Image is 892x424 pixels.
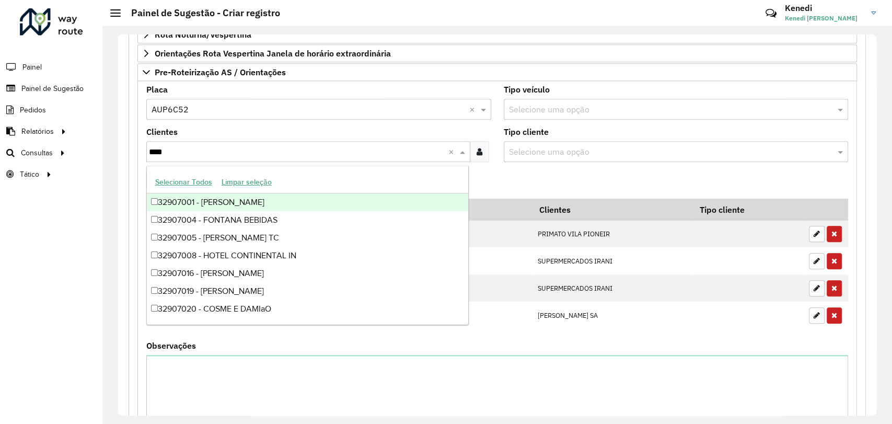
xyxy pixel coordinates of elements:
[150,174,217,190] button: Selecionar Todos
[147,247,468,265] div: 32907008 - HOTEL CONTINENTAL IN
[785,14,863,23] span: Kenedi [PERSON_NAME]
[532,199,692,221] th: Clientes
[147,300,468,318] div: 32907020 - COSME E DAMIaO
[21,83,84,94] span: Painel de Sugestão
[137,63,857,81] a: Pre-Roteirização AS / Orientações
[146,166,469,325] ng-dropdown-panel: Options list
[504,83,550,96] label: Tipo veículo
[155,30,251,39] span: Rota Noturna/Vespertina
[146,83,168,96] label: Placa
[692,199,803,221] th: Tipo cliente
[532,302,692,329] td: [PERSON_NAME] SA
[147,229,468,247] div: 32907005 - [PERSON_NAME] TC
[147,318,468,336] div: 32907021 - BEM QUERER DONUTS -
[20,169,39,180] span: Tático
[146,339,196,352] label: Observações
[137,26,857,43] a: Rota Noturna/Vespertina
[21,126,54,137] span: Relatórios
[147,211,468,229] div: 32907004 - FONTANA BEBIDAS
[785,3,863,13] h3: Kenedi
[147,193,468,211] div: 32907001 - [PERSON_NAME]
[469,103,478,116] span: Clear all
[137,44,857,62] a: Orientações Rota Vespertina Janela de horário extraordinária
[146,125,178,138] label: Clientes
[217,174,276,190] button: Limpar seleção
[147,282,468,300] div: 32907019 - [PERSON_NAME]
[20,105,46,116] span: Pedidos
[532,274,692,302] td: SUPERMERCADOS IRANI
[121,7,280,19] h2: Painel de Sugestão - Criar registro
[22,62,42,73] span: Painel
[504,125,549,138] label: Tipo cliente
[21,147,53,158] span: Consultas
[532,221,692,248] td: PRIMATO VILA PIONEIR
[760,2,782,25] a: Contato Rápido
[147,265,468,282] div: 32907016 - [PERSON_NAME]
[448,145,457,158] span: Clear all
[155,49,391,58] span: Orientações Rota Vespertina Janela de horário extraordinária
[155,68,286,76] span: Pre-Roteirização AS / Orientações
[532,247,692,274] td: SUPERMERCADOS IRANI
